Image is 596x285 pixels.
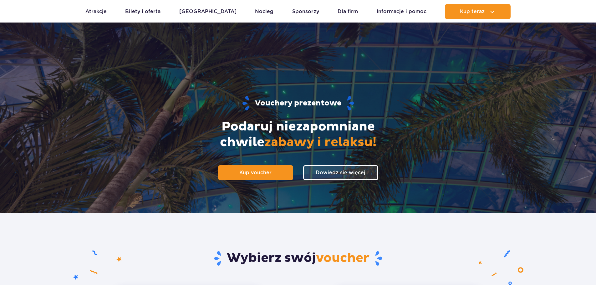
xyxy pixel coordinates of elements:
a: Dowiedz się więcej [303,165,378,180]
a: Informacje i pomoc [377,4,426,19]
h2: Wybierz swój [115,250,481,267]
a: [GEOGRAPHIC_DATA] [179,4,237,19]
a: Atrakcje [85,4,107,19]
a: Sponsorzy [292,4,319,19]
button: Kup teraz [445,4,511,19]
h2: Podaruj niezapomniane chwile [189,119,408,150]
span: Kup teraz [460,9,485,14]
a: Bilety i oferta [125,4,160,19]
a: Nocleg [255,4,273,19]
span: voucher [316,250,369,266]
span: zabawy i relaksu! [264,135,376,150]
a: Kup voucher [218,165,293,180]
a: Dla firm [338,4,358,19]
span: Kup voucher [239,170,272,176]
h1: Vouchery prezentowe [97,95,499,111]
span: Dowiedz się więcej [316,170,365,176]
